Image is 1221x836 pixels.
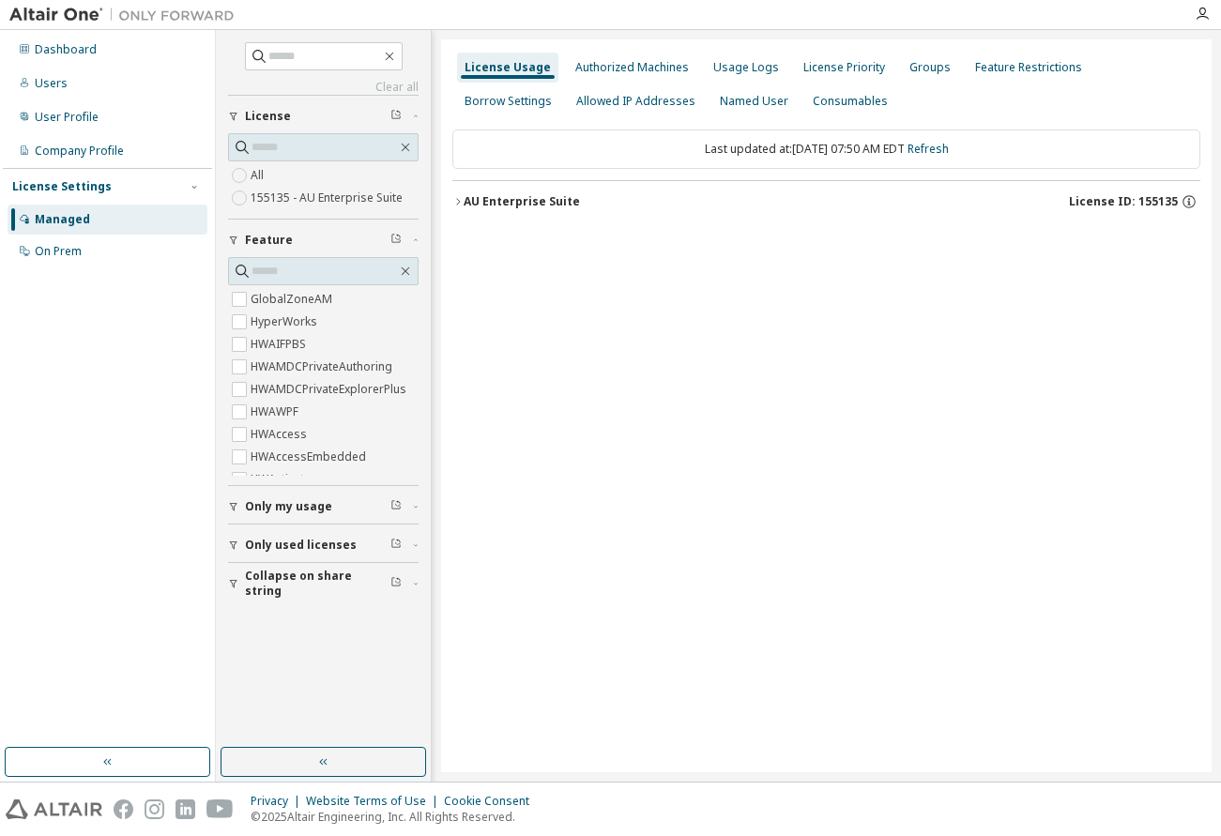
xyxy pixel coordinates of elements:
[390,109,402,124] span: Clear filter
[6,799,102,819] img: altair_logo.svg
[975,60,1082,75] div: Feature Restrictions
[813,94,888,109] div: Consumables
[720,94,788,109] div: Named User
[35,212,90,227] div: Managed
[444,794,541,809] div: Cookie Consent
[251,378,410,401] label: HWAMDCPrivateExplorerPlus
[206,799,234,819] img: youtube.svg
[390,499,402,514] span: Clear filter
[228,96,419,137] button: License
[390,538,402,553] span: Clear filter
[251,423,311,446] label: HWAccess
[228,486,419,527] button: Only my usage
[909,60,951,75] div: Groups
[245,538,357,553] span: Only used licenses
[1069,194,1178,209] span: License ID: 155135
[251,187,406,209] label: 155135 - AU Enterprise Suite
[228,524,419,566] button: Only used licenses
[145,799,164,819] img: instagram.svg
[251,164,267,187] label: All
[114,799,133,819] img: facebook.svg
[251,288,336,311] label: GlobalZoneAM
[251,401,302,423] label: HWAWPF
[390,233,402,248] span: Clear filter
[245,233,293,248] span: Feature
[251,311,321,333] label: HyperWorks
[713,60,779,75] div: Usage Logs
[35,144,124,159] div: Company Profile
[575,60,689,75] div: Authorized Machines
[908,141,949,157] a: Refresh
[464,194,580,209] div: AU Enterprise Suite
[228,80,419,95] a: Clear all
[35,244,82,259] div: On Prem
[35,42,97,57] div: Dashboard
[803,60,885,75] div: License Priority
[228,563,419,604] button: Collapse on share string
[35,76,68,91] div: Users
[228,220,419,261] button: Feature
[176,799,195,819] img: linkedin.svg
[390,576,402,591] span: Clear filter
[12,179,112,194] div: License Settings
[452,129,1200,169] div: Last updated at: [DATE] 07:50 AM EDT
[9,6,244,24] img: Altair One
[452,181,1200,222] button: AU Enterprise SuiteLicense ID: 155135
[245,569,390,599] span: Collapse on share string
[465,94,552,109] div: Borrow Settings
[251,468,314,491] label: HWActivate
[251,333,310,356] label: HWAIFPBS
[576,94,695,109] div: Allowed IP Addresses
[245,499,332,514] span: Only my usage
[465,60,551,75] div: License Usage
[35,110,99,125] div: User Profile
[251,794,306,809] div: Privacy
[306,794,444,809] div: Website Terms of Use
[251,809,541,825] p: © 2025 Altair Engineering, Inc. All Rights Reserved.
[251,356,396,378] label: HWAMDCPrivateAuthoring
[251,446,370,468] label: HWAccessEmbedded
[245,109,291,124] span: License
